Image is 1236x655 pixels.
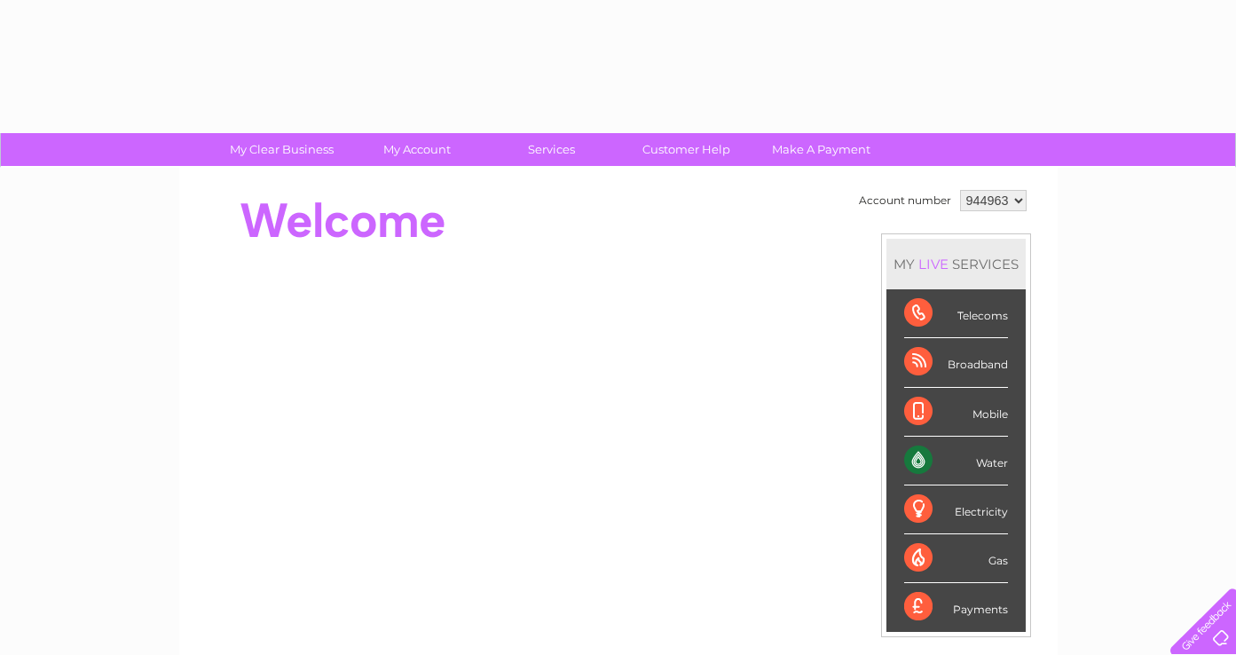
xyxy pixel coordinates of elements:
[904,338,1008,387] div: Broadband
[904,534,1008,583] div: Gas
[209,133,355,166] a: My Clear Business
[904,388,1008,437] div: Mobile
[904,485,1008,534] div: Electricity
[915,256,952,272] div: LIVE
[904,583,1008,631] div: Payments
[748,133,894,166] a: Make A Payment
[886,239,1026,289] div: MY SERVICES
[613,133,760,166] a: Customer Help
[343,133,490,166] a: My Account
[478,133,625,166] a: Services
[904,289,1008,338] div: Telecoms
[854,185,956,216] td: Account number
[904,437,1008,485] div: Water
